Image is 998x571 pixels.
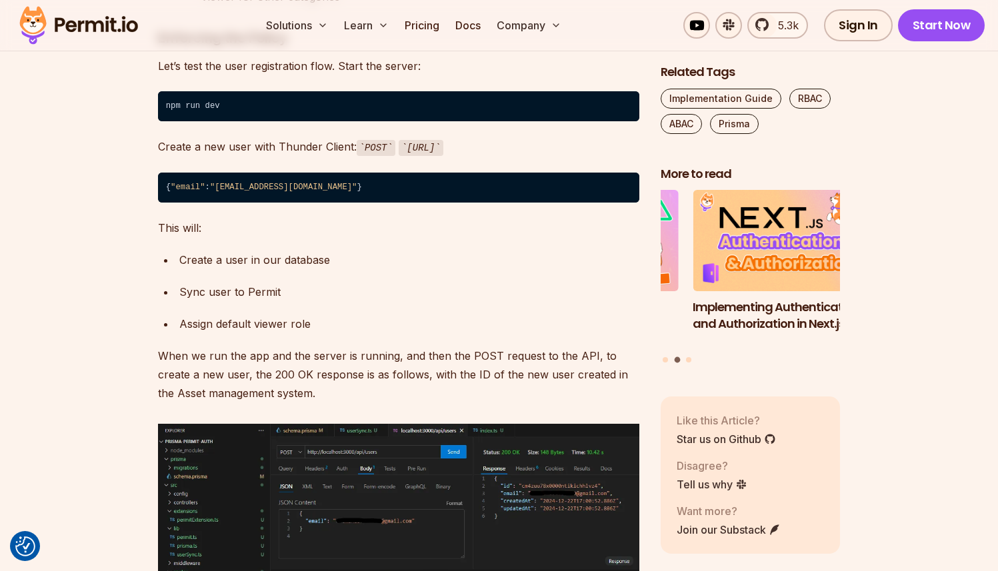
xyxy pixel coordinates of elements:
[15,536,35,556] img: Revisit consent button
[693,191,873,349] a: Implementing Authentication and Authorization in Next.jsImplementing Authentication and Authoriza...
[491,12,567,39] button: Company
[677,458,747,474] p: Disagree?
[339,12,394,39] button: Learn
[661,114,702,134] a: ABAC
[158,346,639,402] p: When we run the app and the server is running, and then the POST request to the API, to create a ...
[499,191,679,349] li: 1 of 3
[158,137,639,157] p: Create a new user with Thunder Client:
[171,183,205,192] span: "email"
[677,503,781,519] p: Want more?
[898,9,985,41] a: Start Now
[661,89,781,109] a: Implementation Guide
[261,12,333,39] button: Solutions
[677,476,747,492] a: Tell us why
[158,173,639,203] code: { : }
[693,191,873,349] li: 2 of 3
[661,64,841,81] h2: Related Tags
[710,114,759,134] a: Prisma
[686,357,691,362] button: Go to slide 3
[450,12,486,39] a: Docs
[158,57,639,75] p: Let’s test the user registration flow. Start the server:
[499,299,679,332] h3: Implementing Multi-Tenant RBAC in Nuxt.js
[179,251,639,269] div: Create a user in our database
[663,357,668,362] button: Go to slide 1
[693,191,873,292] img: Implementing Authentication and Authorization in Next.js
[399,140,443,156] code: [URL]
[824,9,893,41] a: Sign In
[661,191,841,365] div: Posts
[661,166,841,183] h2: More to read
[357,140,395,156] code: POST
[693,299,873,332] h3: Implementing Authentication and Authorization in Next.js
[158,219,639,237] p: This will:
[179,314,639,333] div: Assign default viewer role
[677,412,776,428] p: Like this Article?
[677,431,776,447] a: Star us on Github
[158,91,639,122] code: npm run dev
[747,12,808,39] a: 5.3k
[399,12,445,39] a: Pricing
[210,183,357,192] span: "[EMAIL_ADDRESS][DOMAIN_NAME]"
[179,283,639,301] div: Sync user to Permit
[789,89,831,109] a: RBAC
[677,522,781,538] a: Join our Substack
[15,536,35,556] button: Consent Preferences
[770,17,799,33] span: 5.3k
[674,357,680,363] button: Go to slide 2
[13,3,144,48] img: Permit logo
